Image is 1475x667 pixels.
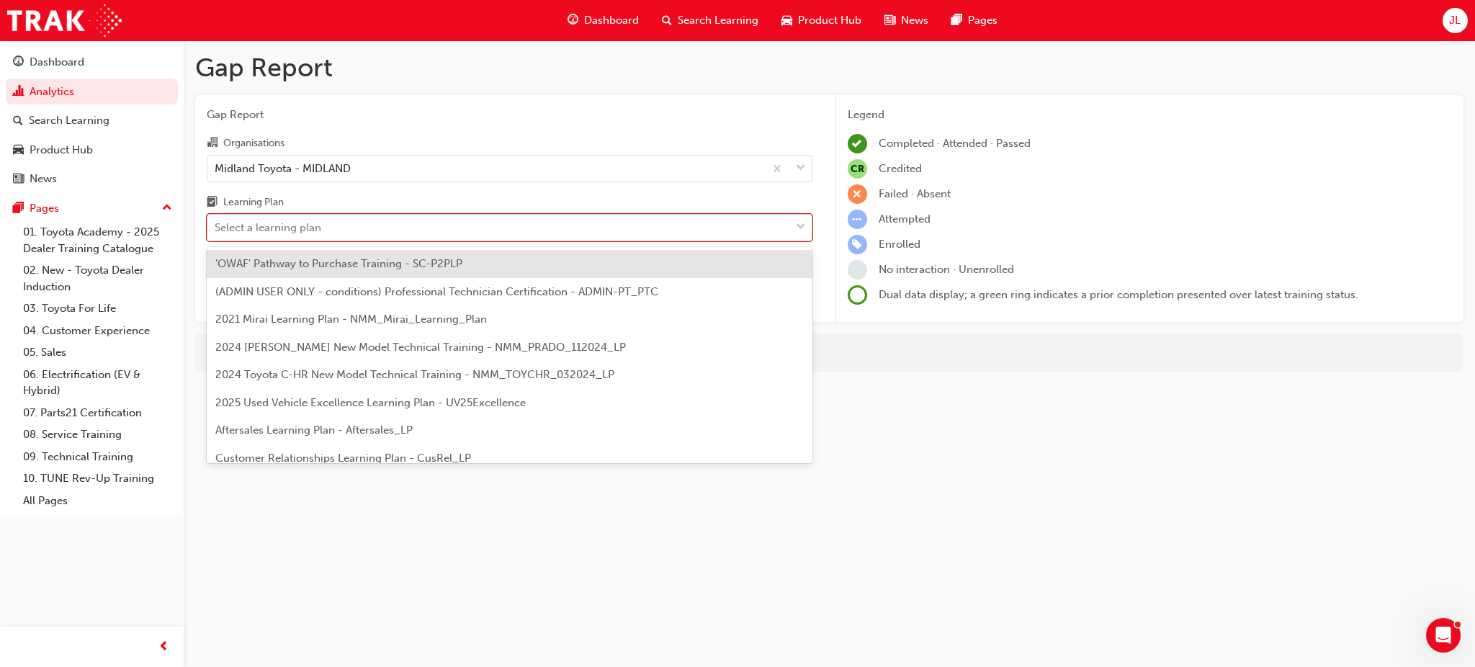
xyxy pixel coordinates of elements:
div: Organisations [223,136,284,151]
span: down-icon [796,159,806,178]
span: news-icon [884,12,895,30]
span: Attempted [879,212,931,225]
a: 07. Parts21 Certification [17,402,178,424]
span: search-icon [662,12,672,30]
a: 10. TUNE Rev-Up Training [17,467,178,490]
span: guage-icon [568,12,578,30]
a: car-iconProduct Hub [770,6,873,35]
span: Pages [968,12,997,29]
div: Pages [30,200,59,217]
span: organisation-icon [207,137,218,150]
a: 08. Service Training [17,424,178,446]
div: Select a learning plan [215,220,321,236]
span: No interaction · Unenrolled [879,263,1014,276]
span: up-icon [162,199,172,218]
span: learningplan-icon [207,197,218,210]
span: Completed · Attended · Passed [879,137,1031,150]
div: News [30,171,57,187]
button: JL [1443,8,1468,33]
span: Gap Report [207,107,812,123]
span: guage-icon [13,56,24,69]
span: 2024 [PERSON_NAME] New Model Technical Training - NMM_PRADO_112024_LP [215,341,626,354]
div: Dashboard [30,54,84,71]
span: Credited [879,162,922,175]
span: Dual data display; a green ring indicates a prior completion presented over latest training status. [879,288,1358,301]
div: Product Hub [30,142,93,158]
a: News [6,166,178,192]
span: Enrolled [879,238,920,251]
span: Dashboard [584,12,639,29]
div: Midland Toyota - MIDLAND [215,160,351,176]
a: Product Hub [6,137,178,164]
a: Search Learning [6,107,178,134]
span: learningRecordVerb_COMPLETE-icon [848,134,867,153]
h1: Gap Report [195,52,1463,84]
span: chart-icon [13,86,24,99]
button: Pages [6,195,178,222]
span: 2025 Used Vehicle Excellence Learning Plan - UV25Excellence [215,396,526,409]
span: car-icon [781,12,792,30]
div: Learning Plan [223,195,284,210]
span: Failed · Absent [879,187,951,200]
a: Analytics [6,79,178,105]
span: 'OWAF' Pathway to Purchase Training - SC-P2PLP [215,257,462,270]
span: news-icon [13,173,24,186]
a: pages-iconPages [940,6,1009,35]
span: News [901,12,928,29]
span: 2024 Toyota C-HR New Model Technical Training - NMM_TOYCHR_032024_LP [215,368,614,381]
a: 09. Technical Training [17,446,178,468]
a: 03. Toyota For Life [17,297,178,320]
a: guage-iconDashboard [556,6,650,35]
iframe: Intercom live chat [1426,618,1461,653]
span: learningRecordVerb_NONE-icon [848,260,867,279]
span: JL [1449,12,1461,29]
div: For more in-depth analysis and data download, go to [206,344,1453,361]
button: DashboardAnalyticsSearch LearningProduct HubNews [6,46,178,195]
div: Legend [848,107,1453,123]
span: 2021 Mirai Learning Plan - NMM_Mirai_Learning_Plan [215,313,487,326]
span: learningRecordVerb_FAIL-icon [848,184,867,204]
a: All Pages [17,490,178,512]
a: Dashboard [6,49,178,76]
a: news-iconNews [873,6,940,35]
span: learningRecordVerb_ATTEMPT-icon [848,210,867,229]
span: car-icon [13,144,24,157]
img: Trak [7,4,122,37]
a: 02. New - Toyota Dealer Induction [17,259,178,297]
a: 01. Toyota Academy - 2025 Dealer Training Catalogue [17,221,178,259]
span: pages-icon [951,12,962,30]
span: Search Learning [678,12,758,29]
a: 04. Customer Experience [17,320,178,342]
span: prev-icon [158,638,169,656]
span: Aftersales Learning Plan - Aftersales_LP [215,424,413,437]
span: (ADMIN USER ONLY - conditions) Professional Technician Certification - ADMIN-PT_PTC [215,285,658,298]
a: search-iconSearch Learning [650,6,770,35]
span: pages-icon [13,202,24,215]
span: Product Hub [798,12,861,29]
span: learningRecordVerb_ENROLL-icon [848,235,867,254]
a: 05. Sales [17,341,178,364]
a: 06. Electrification (EV & Hybrid) [17,364,178,402]
span: search-icon [13,115,23,127]
span: Customer Relationships Learning Plan - CusRel_LP [215,452,471,465]
span: null-icon [848,159,867,179]
div: Search Learning [29,112,109,129]
span: down-icon [796,218,806,237]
